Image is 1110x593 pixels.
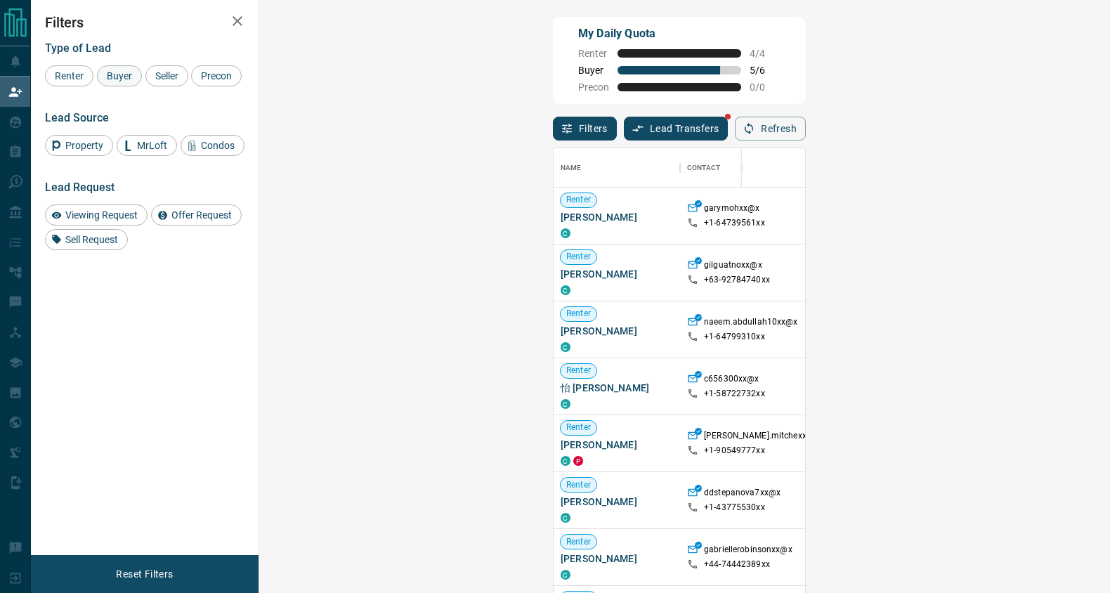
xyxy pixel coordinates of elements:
span: Offer Request [166,209,237,221]
p: My Daily Quota [578,25,781,42]
span: 0 / 0 [750,82,781,93]
p: gabriellerobinsonxx@x [704,544,792,559]
div: Contact [680,148,792,188]
div: condos.ca [561,285,570,295]
div: condos.ca [561,228,570,238]
span: Renter [50,70,89,82]
button: Lead Transfers [624,117,729,141]
span: Renter [561,479,596,491]
div: condos.ca [561,399,570,409]
span: Renter [561,308,596,320]
p: c656300xx@x [704,373,759,388]
div: condos.ca [561,570,570,580]
span: Property [60,140,108,151]
span: Seller [150,70,183,82]
span: [PERSON_NAME] [561,552,673,566]
div: Seller [145,65,188,86]
div: Sell Request [45,229,128,250]
p: gilguatnoxx@x [704,259,762,274]
div: Renter [45,65,93,86]
button: Filters [553,117,617,141]
span: Renter [561,365,596,377]
div: property.ca [573,456,583,466]
span: 怡 [PERSON_NAME] [561,381,673,395]
div: Contact [687,148,720,188]
p: garymohxx@x [704,202,759,217]
h2: Filters [45,14,244,31]
p: naeem.abdullah10xx@x [704,316,798,331]
div: Offer Request [151,204,242,226]
span: 4 / 4 [750,48,781,59]
button: Reset Filters [107,562,182,586]
span: Renter [561,422,596,434]
span: MrLoft [132,140,172,151]
span: Buyer [578,65,609,76]
span: [PERSON_NAME] [561,210,673,224]
span: 5 / 6 [750,65,781,76]
span: Renter [561,536,596,548]
div: Condos [181,135,244,156]
div: condos.ca [561,513,570,523]
span: Sell Request [60,234,123,245]
span: Lead Source [45,111,109,124]
div: Buyer [97,65,142,86]
p: +1- 64739561xx [704,217,765,229]
p: +63- 92784740xx [704,274,770,286]
span: Type of Lead [45,41,111,55]
div: MrLoft [117,135,177,156]
div: Name [561,148,582,188]
div: Precon [191,65,242,86]
div: Property [45,135,113,156]
p: [PERSON_NAME].mitchexx@x [704,430,818,445]
p: +1- 43775530xx [704,502,765,514]
span: [PERSON_NAME] [561,267,673,281]
span: Viewing Request [60,209,143,221]
div: condos.ca [561,342,570,352]
div: condos.ca [561,456,570,466]
span: Precon [578,82,609,93]
button: Refresh [735,117,806,141]
span: [PERSON_NAME] [561,438,673,452]
span: Renter [578,48,609,59]
div: Viewing Request [45,204,148,226]
p: +1- 64799310xx [704,331,765,343]
span: Buyer [102,70,137,82]
span: [PERSON_NAME] [561,324,673,338]
div: Name [554,148,680,188]
p: +44- 74442389xx [704,559,770,571]
span: Condos [196,140,240,151]
span: [PERSON_NAME] [561,495,673,509]
span: Renter [561,194,596,206]
p: +1- 90549777xx [704,445,765,457]
p: ddstepanova7xx@x [704,487,781,502]
p: +1- 58722732xx [704,388,765,400]
span: Renter [561,251,596,263]
span: Lead Request [45,181,115,194]
span: Precon [196,70,237,82]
